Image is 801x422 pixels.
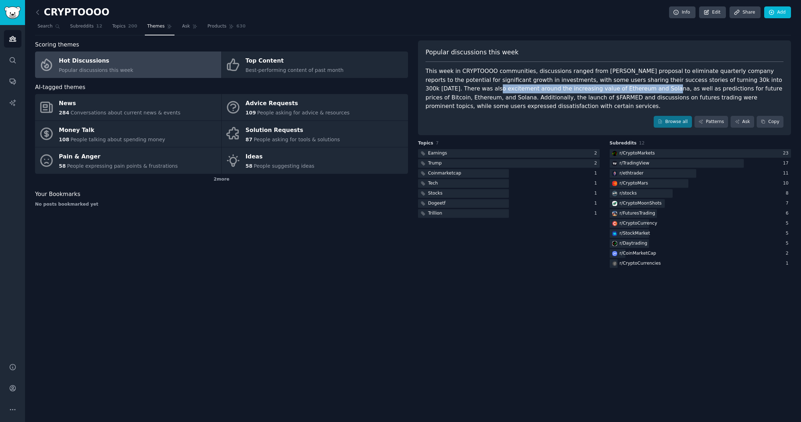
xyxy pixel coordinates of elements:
[147,23,165,30] span: Themes
[205,21,248,35] a: Products630
[620,210,655,217] div: r/ FuturesTrading
[610,179,791,188] a: CryptoMarsr/CryptoMars10
[610,249,791,258] a: CoinMarketCapr/CoinMarketCap2
[620,150,655,157] div: r/ CryptoMarkets
[612,221,617,226] img: CryptoCurrency
[786,220,791,227] div: 5
[612,151,617,156] img: CryptoMarkets
[610,149,791,158] a: CryptoMarketsr/CryptoMarkets23
[612,191,617,196] img: stocks
[594,180,600,187] div: 1
[246,137,252,142] span: 87
[620,180,648,187] div: r/ CryptoMars
[222,51,408,78] a: Top ContentBest-performing content of past month
[59,55,133,67] div: Hot Discussions
[246,151,315,163] div: Ideas
[254,137,340,142] span: People asking for tools & solutions
[110,21,140,35] a: Topics200
[594,200,600,207] div: 1
[428,150,447,157] div: Earnings
[418,209,600,218] a: Trillion1
[612,171,617,176] img: ethtrader
[783,170,791,177] div: 11
[35,190,80,199] span: Your Bookmarks
[246,110,256,116] span: 109
[418,159,600,168] a: Trump2
[428,210,442,217] div: Trillion
[426,48,519,57] span: Popular discussions this week
[620,220,657,227] div: r/ CryptoCurrency
[786,210,791,217] div: 6
[620,250,656,257] div: r/ CoinMarketCap
[426,67,783,111] div: This week in CRYPTOOOO communities, discussions ranged from [PERSON_NAME] proposal to eliminate q...
[612,251,617,256] img: CoinMarketCap
[612,211,617,216] img: FuturesTrading
[612,231,617,236] img: StockMarket
[418,179,600,188] a: Tech1
[418,149,600,158] a: Earnings2
[428,200,446,207] div: Dogeetf
[610,259,791,268] a: CryptoCurrenciesr/CryptoCurrencies1
[70,110,180,116] span: Conversations about current news & events
[594,210,600,217] div: 1
[70,23,94,30] span: Subreddits
[436,141,439,146] span: 7
[610,219,791,228] a: CryptoCurrencyr/CryptoCurrency5
[35,174,408,185] div: 2 more
[35,40,79,49] span: Scoring themes
[68,21,105,35] a: Subreddits12
[786,190,791,197] div: 8
[669,6,696,19] a: Info
[4,6,21,19] img: GummySearch logo
[207,23,226,30] span: Products
[246,163,252,169] span: 58
[257,110,349,116] span: People asking for advice & resources
[222,121,408,147] a: Solution Requests87People asking for tools & solutions
[246,55,344,67] div: Top Content
[783,180,791,187] div: 10
[59,163,66,169] span: 58
[67,163,178,169] span: People expressing pain points & frustrations
[699,6,726,19] a: Edit
[246,67,344,73] span: Best-performing content of past month
[612,181,617,186] img: CryptoMars
[610,189,791,198] a: stocksr/stocks8
[786,200,791,207] div: 7
[612,201,617,206] img: CryptoMoonShots
[35,21,63,35] a: Search
[620,200,662,207] div: r/ CryptoMoonShots
[654,116,692,128] a: Browse all
[610,199,791,208] a: CryptoMoonShotsr/CryptoMoonShots7
[246,124,340,136] div: Solution Requests
[731,116,754,128] a: Ask
[59,151,178,163] div: Pain & Anger
[35,51,221,78] a: Hot DiscussionsPopular discussions this week
[59,124,165,136] div: Money Talk
[764,6,791,19] a: Add
[786,250,791,257] div: 2
[35,7,109,18] h2: CRYPTOOOO
[35,94,221,121] a: News284Conversations about current news & events
[59,98,181,109] div: News
[418,169,600,178] a: Coinmarketcap1
[112,23,126,30] span: Topics
[128,23,137,30] span: 200
[222,94,408,121] a: Advice Requests109People asking for advice & resources
[182,23,190,30] span: Ask
[612,241,617,246] img: Daytrading
[35,121,221,147] a: Money Talk108People talking about spending money
[428,160,442,167] div: Trump
[35,201,408,208] div: No posts bookmarked yet
[418,189,600,198] a: Stocks1
[254,163,314,169] span: People suggesting ideas
[145,21,175,35] a: Themes
[59,110,69,116] span: 284
[620,170,644,177] div: r/ ethtrader
[620,230,650,237] div: r/ StockMarket
[729,6,760,19] a: Share
[783,160,791,167] div: 17
[35,147,221,174] a: Pain & Anger58People expressing pain points & frustrations
[786,240,791,247] div: 5
[786,230,791,237] div: 5
[180,21,200,35] a: Ask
